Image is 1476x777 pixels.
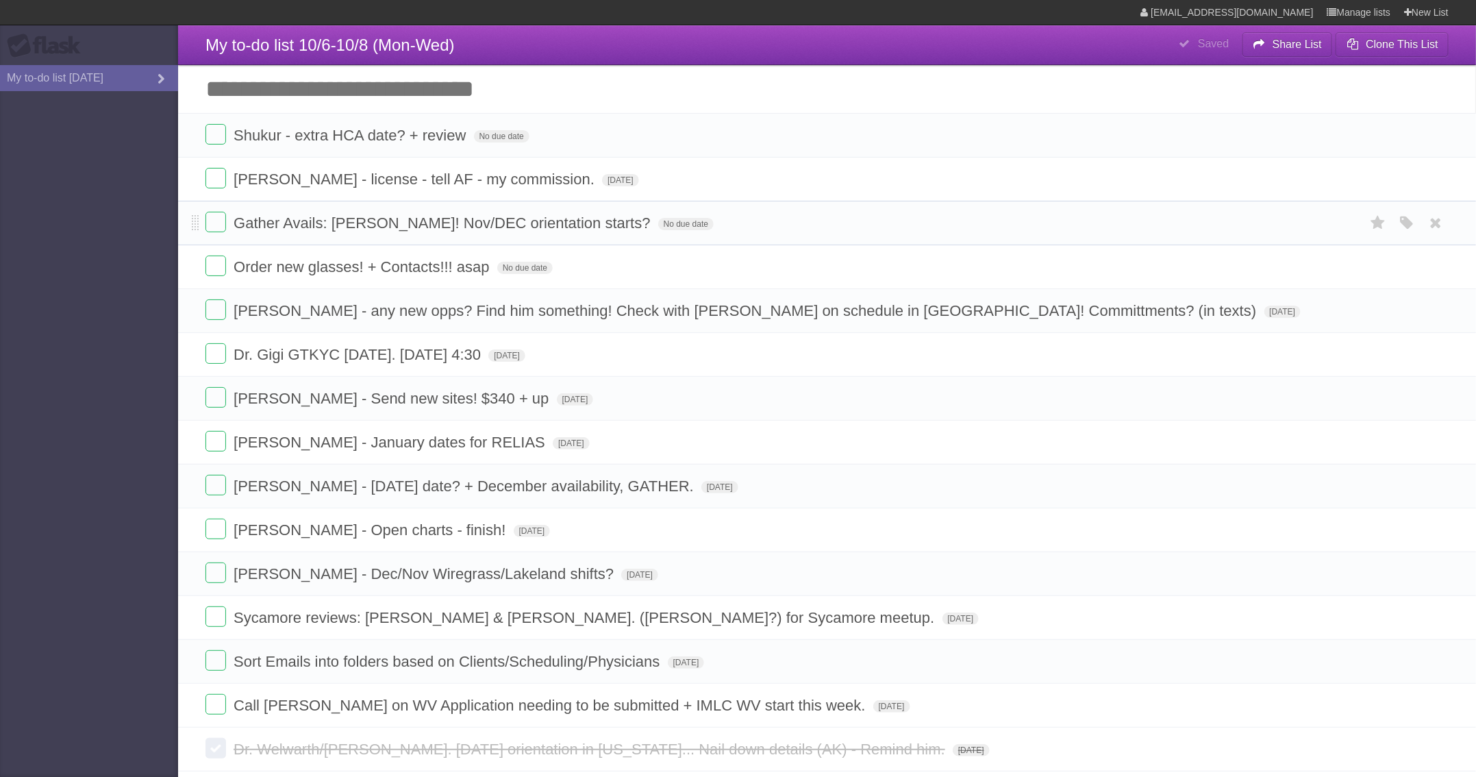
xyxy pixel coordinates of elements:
button: Clone This List [1336,32,1449,57]
label: Done [205,168,226,188]
label: Done [205,256,226,276]
span: [DATE] [621,569,658,581]
span: Dr. Gigi GTKYC [DATE]. [DATE] 4:30 [234,346,484,363]
span: [DATE] [1264,306,1301,318]
span: [DATE] [488,349,525,362]
label: Done [205,299,226,320]
span: Shukur - extra HCA date? + review [234,127,469,144]
label: Done [205,694,226,715]
span: Order new glasses! + Contacts!!! asap [234,258,493,275]
label: Done [205,343,226,364]
label: Done [205,475,226,495]
span: Sort Emails into folders based on Clients/Scheduling/Physicians [234,653,663,670]
label: Done [205,563,226,583]
div: Flask [7,34,89,58]
label: Done [205,124,226,145]
span: [DATE] [557,393,594,406]
label: Done [205,738,226,758]
b: Clone This List [1366,38,1438,50]
label: Done [205,387,226,408]
span: [PERSON_NAME] - license - tell AF - my commission. [234,171,598,188]
span: No due date [658,218,714,230]
label: Done [205,606,226,627]
span: Call [PERSON_NAME] on WV Application needing to be submitted + IMLC WV start this week. [234,697,869,714]
label: Done [205,212,226,232]
span: [PERSON_NAME] - [DATE] date? + December availability, GATHER. [234,478,697,495]
label: Done [205,431,226,452]
span: Gather Avails: [PERSON_NAME]! Nov/DEC orientation starts? [234,214,654,232]
span: [DATE] [602,174,639,186]
span: [DATE] [514,525,551,537]
span: No due date [497,262,553,274]
span: [PERSON_NAME] - January dates for RELIAS [234,434,549,451]
label: Done [205,650,226,671]
span: Dr. Welwarth/[PERSON_NAME]. [DATE] orientation in [US_STATE]... Nail down details (AK) - Remind him. [234,741,949,758]
span: [DATE] [873,700,910,713]
label: Done [205,519,226,539]
span: [DATE] [942,613,979,625]
span: [DATE] [701,481,738,493]
span: [PERSON_NAME] - Send new sites! $340 + up [234,390,552,407]
span: [PERSON_NAME] - Open charts - finish! [234,521,509,539]
span: [PERSON_NAME] - Dec/Nov Wiregrass/Lakeland shifts? [234,565,617,582]
b: Saved [1198,38,1229,49]
b: Share List [1273,38,1322,50]
span: No due date [474,130,529,143]
span: [DATE] [553,437,590,449]
span: My to-do list 10/6-10/8 (Mon-Wed) [205,36,455,54]
label: Star task [1365,212,1391,234]
span: [DATE] [953,744,990,756]
button: Share List [1242,32,1333,57]
span: [DATE] [668,656,705,669]
span: Sycamore reviews: [PERSON_NAME] & [PERSON_NAME]. ([PERSON_NAME]?) for Sycamore meetup. [234,609,938,626]
span: [PERSON_NAME] - any new opps? Find him something! Check with [PERSON_NAME] on schedule in [GEOGRA... [234,302,1260,319]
